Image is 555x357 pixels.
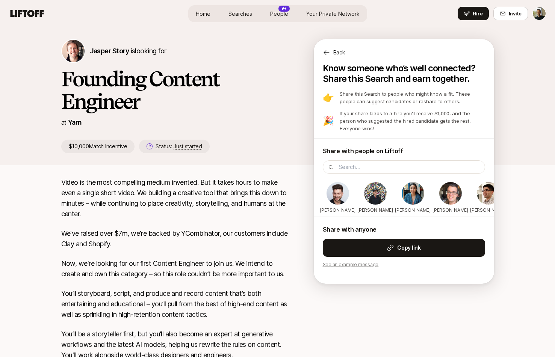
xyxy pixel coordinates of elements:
[90,47,129,55] span: Jasper Story
[360,181,390,217] div: Daniel Waldron
[340,110,485,132] p: If your share leads to a hire you'll receive $1,000, and the person who suggested the hired candi...
[61,228,290,249] p: We've raised over $7m, we're backed by YCombinator, our customers include Clay and Shopify.
[68,117,82,128] p: Yarn
[323,116,334,125] p: 🎉
[320,207,355,214] p: [PERSON_NAME]
[222,7,258,21] a: Searches
[473,181,503,217] div: Kunal Bhatia
[306,10,360,18] span: Your Private Network
[439,182,462,205] img: Eric Smith
[323,239,485,257] button: Copy link
[323,63,485,84] p: Know someone who’s well connected? Share this Search and earn together.
[532,7,546,20] button: Kevin Twohy
[300,7,366,21] a: Your Private Network
[228,10,252,18] span: Searches
[470,207,506,214] p: [PERSON_NAME]
[323,261,485,268] p: See an example message
[323,146,485,156] p: Share with people on Liftoff
[436,181,466,217] div: Eric Smith
[61,288,290,320] p: You’ll storyboard, script, and produce and record content that’s both entertaining and educationa...
[395,207,431,214] p: [PERSON_NAME]
[327,182,349,205] img: Andy Cullen
[433,207,468,214] p: [PERSON_NAME]
[61,140,135,153] p: $10,000 Match Incentive
[156,142,202,151] p: Status:
[493,7,528,20] button: Invite
[402,182,424,205] img: Elena Pearson
[458,7,489,20] button: Hire
[270,10,288,18] span: People
[323,93,334,102] p: 👉
[61,177,290,219] p: Video is the most compelling medium invented. But it takes hours to make even a single short vide...
[281,6,287,11] p: 9+
[333,48,345,57] p: Back
[61,117,67,127] p: at
[62,40,85,62] img: Jasper Story
[323,224,485,234] p: Share with anyone
[364,182,387,205] img: Daniel Waldron
[190,7,216,21] a: Home
[397,243,420,252] strong: Copy link
[339,163,480,172] input: Search...
[509,10,522,17] span: Invite
[61,68,290,113] h1: Founding Content Engineer
[90,46,166,56] p: is looking for
[357,207,393,214] p: [PERSON_NAME]
[477,182,499,205] img: Kunal Bhatia
[174,143,202,150] span: Just started
[196,10,210,18] span: Home
[533,7,546,20] img: Kevin Twohy
[340,90,485,105] p: Share this Search to people who might know a fit. These people can suggest candidates or reshare ...
[473,10,483,17] span: Hire
[264,7,294,21] a: People9+
[323,181,353,217] div: Andy Cullen
[398,181,428,217] div: Elena Pearson
[61,258,290,279] p: Now, we're looking for our first Content Engineer to join us. We intend to create and own this ca...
